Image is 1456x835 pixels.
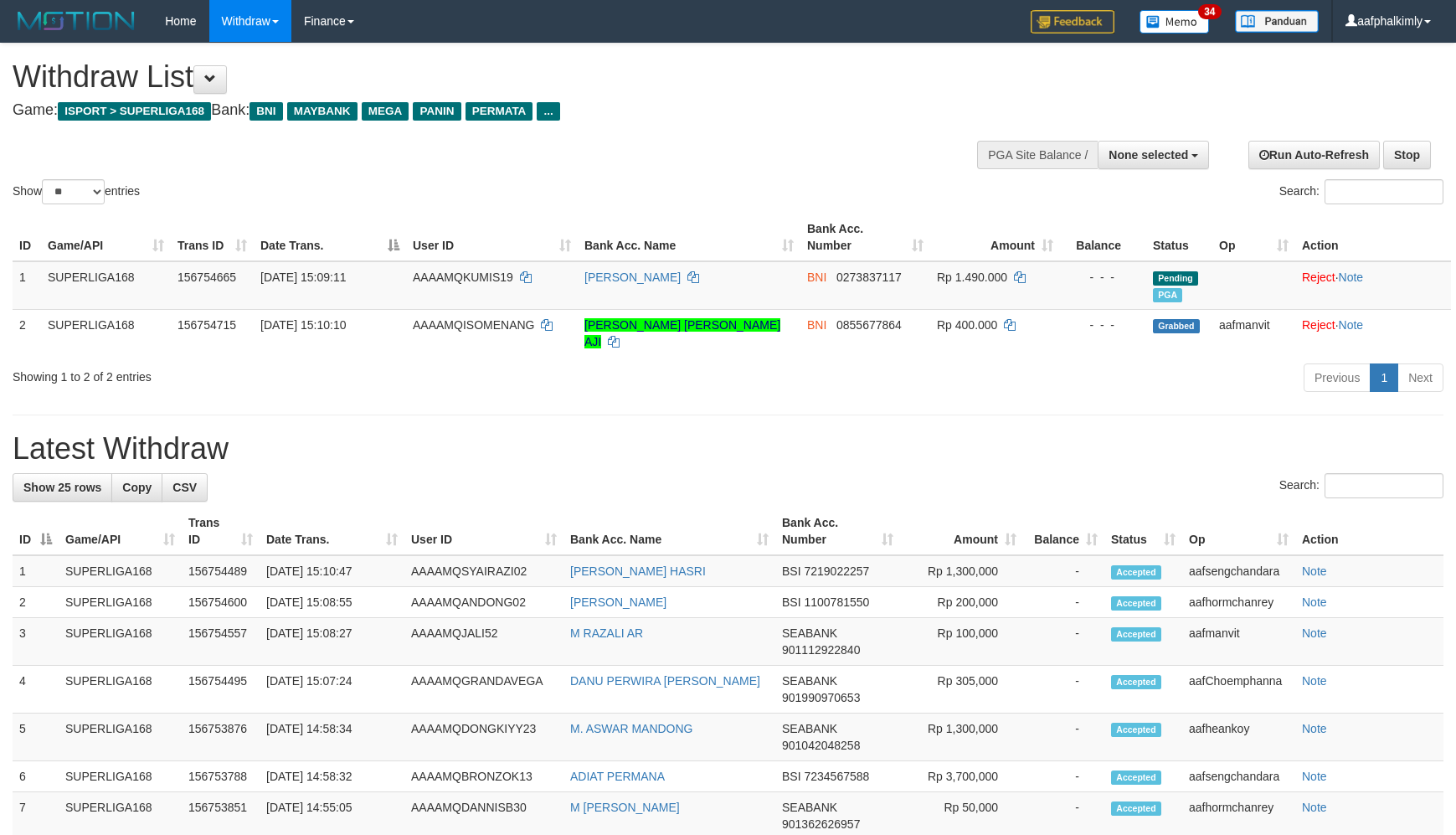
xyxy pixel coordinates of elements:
td: [DATE] 15:08:55 [260,587,404,618]
span: MAYBANK [287,102,358,121]
label: Search: [1279,179,1443,204]
select: Showentries [42,179,105,204]
th: User ID: activate to sort column ascending [404,508,563,555]
a: Show 25 rows [13,473,112,502]
a: CSV [162,473,208,502]
a: Run Auto-Refresh [1248,141,1380,169]
td: [DATE] 15:07:24 [260,666,404,714]
td: SUPERLIGA168 [59,666,182,714]
a: Reject [1302,318,1335,332]
td: SUPERLIGA168 [41,309,171,357]
td: - [1023,618,1104,666]
span: Accepted [1111,627,1161,642]
td: 1 [13,261,41,310]
td: 4 [13,666,59,714]
td: 156753876 [182,714,260,761]
td: Rp 1,300,000 [900,714,1023,761]
span: ISPORT > SUPERLIGA168 [58,102,211,121]
a: Note [1302,801,1327,814]
th: Status: activate to sort column ascending [1104,508,1182,555]
span: BSI [782,595,801,609]
td: · [1295,309,1451,357]
td: 156754495 [182,666,260,714]
a: Note [1339,318,1364,332]
div: PGA Site Balance / [977,141,1098,169]
img: Feedback.jpg [1031,10,1114,34]
span: CSV [172,481,197,494]
td: Rp 200,000 [900,587,1023,618]
th: Game/API: activate to sort column ascending [59,508,182,555]
span: SEABANK [782,722,837,735]
span: AAAAMQISOMENANG [413,318,534,332]
th: Amount: activate to sort column ascending [930,214,1060,261]
a: Note [1302,595,1327,609]
td: aafheankoy [1182,714,1295,761]
td: SUPERLIGA168 [41,261,171,310]
button: None selected [1098,141,1209,169]
a: ADIAT PERMANA [570,770,665,783]
span: 156754665 [177,271,236,284]
span: BNI [807,318,826,332]
td: Rp 305,000 [900,666,1023,714]
span: Copy 901112922840 to clipboard [782,643,860,657]
th: Action [1295,214,1451,261]
span: [DATE] 15:10:10 [260,318,346,332]
th: Op: activate to sort column ascending [1212,214,1295,261]
td: [DATE] 14:58:34 [260,714,404,761]
span: Accepted [1111,596,1161,611]
td: aafhormchanrey [1182,587,1295,618]
span: Copy 901990970653 to clipboard [782,691,860,704]
td: · [1295,261,1451,310]
th: ID [13,214,41,261]
th: Bank Acc. Name: activate to sort column ascending [578,214,800,261]
h1: Latest Withdraw [13,432,1443,466]
img: panduan.png [1235,10,1319,33]
span: Accepted [1111,723,1161,737]
td: - [1023,587,1104,618]
span: Rp 1.490.000 [937,271,1007,284]
span: Grabbed [1153,319,1200,333]
span: Copy 0855677864 to clipboard [836,318,902,332]
span: BSI [782,564,801,578]
a: [PERSON_NAME] [PERSON_NAME] AJI [584,318,780,348]
span: SEABANK [782,674,837,688]
td: 6 [13,761,59,792]
span: Copy 7219022257 to clipboard [804,564,869,578]
td: 156754489 [182,555,260,587]
td: SUPERLIGA168 [59,555,182,587]
span: Copy 0273837117 to clipboard [836,271,902,284]
label: Search: [1279,473,1443,498]
td: [DATE] 15:08:27 [260,618,404,666]
td: aafmanvit [1182,618,1295,666]
td: 156753788 [182,761,260,792]
th: Bank Acc. Name: activate to sort column ascending [563,508,775,555]
td: AAAAMQJALI52 [404,618,563,666]
th: ID: activate to sort column descending [13,508,59,555]
div: Showing 1 to 2 of 2 entries [13,362,594,385]
span: Accepted [1111,771,1161,785]
td: SUPERLIGA168 [59,714,182,761]
a: M RAZALI AR [570,626,643,640]
td: SUPERLIGA168 [59,587,182,618]
td: SUPERLIGA168 [59,761,182,792]
td: aafChoemphanna [1182,666,1295,714]
th: Op: activate to sort column ascending [1182,508,1295,555]
a: M. ASWAR MANDONG [570,722,693,735]
th: Amount: activate to sort column ascending [900,508,1023,555]
th: Date Trans.: activate to sort column descending [254,214,406,261]
span: Accepted [1111,675,1161,689]
input: Search: [1325,179,1443,204]
span: Copy 7234567588 to clipboard [804,770,869,783]
span: SEABANK [782,626,837,640]
td: - [1023,714,1104,761]
td: 2 [13,587,59,618]
a: Previous [1304,363,1371,392]
th: Balance: activate to sort column ascending [1023,508,1104,555]
a: Next [1397,363,1443,392]
td: 1 [13,555,59,587]
span: Copy 1100781550 to clipboard [804,595,869,609]
th: Action [1295,508,1443,555]
a: Note [1302,722,1327,735]
span: Pending [1153,271,1198,286]
a: Note [1302,770,1327,783]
